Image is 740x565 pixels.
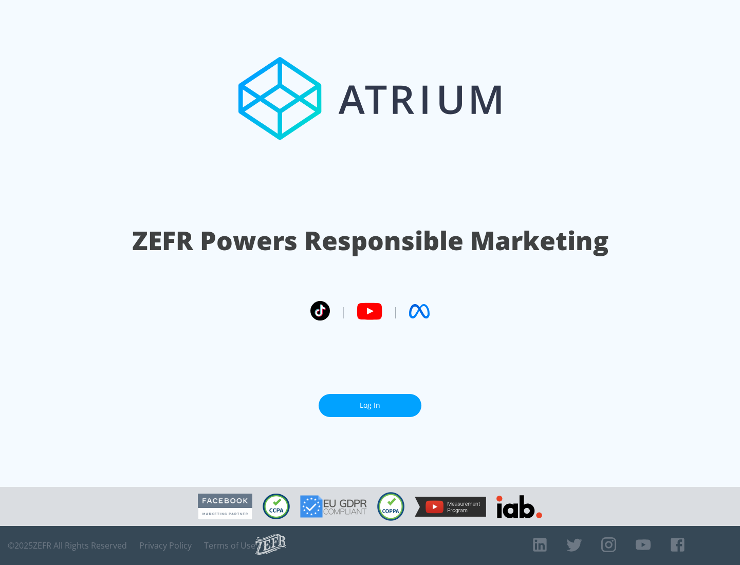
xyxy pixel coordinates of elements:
a: Log In [319,394,421,417]
span: | [393,304,399,319]
a: Privacy Policy [139,540,192,551]
a: Terms of Use [204,540,255,551]
img: YouTube Measurement Program [415,497,486,517]
h1: ZEFR Powers Responsible Marketing [132,223,608,258]
img: CCPA Compliant [263,494,290,519]
img: Facebook Marketing Partner [198,494,252,520]
img: GDPR Compliant [300,495,367,518]
img: IAB [496,495,542,518]
img: COPPA Compliant [377,492,404,521]
span: | [340,304,346,319]
span: © 2025 ZEFR All Rights Reserved [8,540,127,551]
